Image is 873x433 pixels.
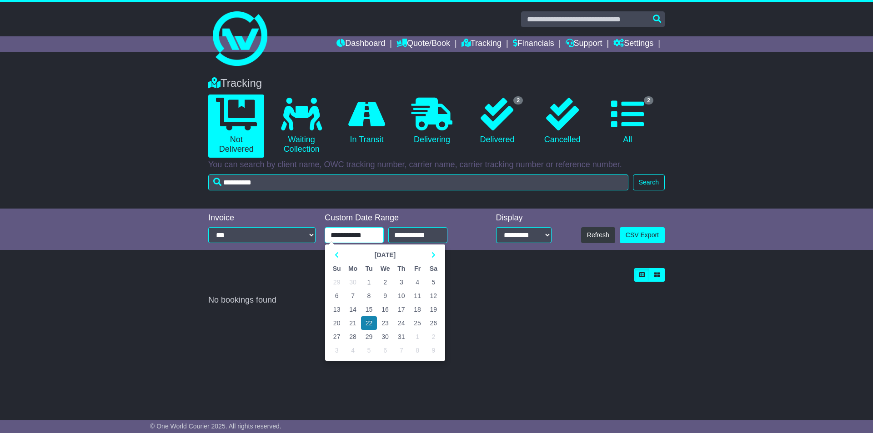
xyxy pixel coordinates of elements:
[393,275,409,289] td: 3
[426,289,442,303] td: 12
[377,316,393,330] td: 23
[273,95,329,158] a: Waiting Collection
[339,95,395,148] a: In Transit
[208,213,316,223] div: Invoice
[404,95,460,148] a: Delivering
[361,289,377,303] td: 8
[150,423,281,430] span: © One World Courier 2025. All rights reserved.
[513,36,554,52] a: Financials
[600,95,656,148] a: 2 All
[377,303,393,316] td: 16
[644,96,653,105] span: 2
[613,36,653,52] a: Settings
[325,213,471,223] div: Custom Date Range
[409,343,425,357] td: 8
[426,303,442,316] td: 19
[409,289,425,303] td: 11
[409,330,425,343] td: 1
[208,160,665,170] p: You can search by client name, OWC tracking number, carrier name, carrier tracking number or refe...
[361,316,377,330] td: 22
[345,289,361,303] td: 7
[633,174,665,190] button: Search
[208,295,665,305] div: No bookings found
[462,36,502,52] a: Tracking
[329,316,345,330] td: 20
[377,343,393,357] td: 6
[620,227,665,243] a: CSV Export
[426,316,442,330] td: 26
[426,275,442,289] td: 5
[329,343,345,357] td: 3
[426,330,442,343] td: 2
[361,330,377,343] td: 29
[336,36,385,52] a: Dashboard
[393,262,409,275] th: Th
[345,330,361,343] td: 28
[409,275,425,289] td: 4
[377,262,393,275] th: We
[469,95,525,148] a: 2 Delivered
[345,275,361,289] td: 30
[204,77,669,90] div: Tracking
[329,330,345,343] td: 27
[345,343,361,357] td: 4
[426,262,442,275] th: Sa
[396,36,450,52] a: Quote/Book
[377,289,393,303] td: 9
[361,303,377,316] td: 15
[345,303,361,316] td: 14
[377,275,393,289] td: 2
[361,262,377,275] th: Tu
[534,95,590,148] a: Cancelled
[329,303,345,316] td: 13
[345,248,425,262] th: Select Month
[426,343,442,357] td: 9
[581,227,615,243] button: Refresh
[208,95,264,158] a: Not Delivered
[566,36,602,52] a: Support
[496,213,552,223] div: Display
[393,343,409,357] td: 7
[409,316,425,330] td: 25
[345,316,361,330] td: 21
[393,303,409,316] td: 17
[361,343,377,357] td: 5
[377,330,393,343] td: 30
[329,289,345,303] td: 6
[361,275,377,289] td: 1
[329,262,345,275] th: Su
[393,330,409,343] td: 31
[409,303,425,316] td: 18
[345,262,361,275] th: Mo
[393,289,409,303] td: 10
[409,262,425,275] th: Fr
[393,316,409,330] td: 24
[513,96,523,105] span: 2
[329,275,345,289] td: 29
